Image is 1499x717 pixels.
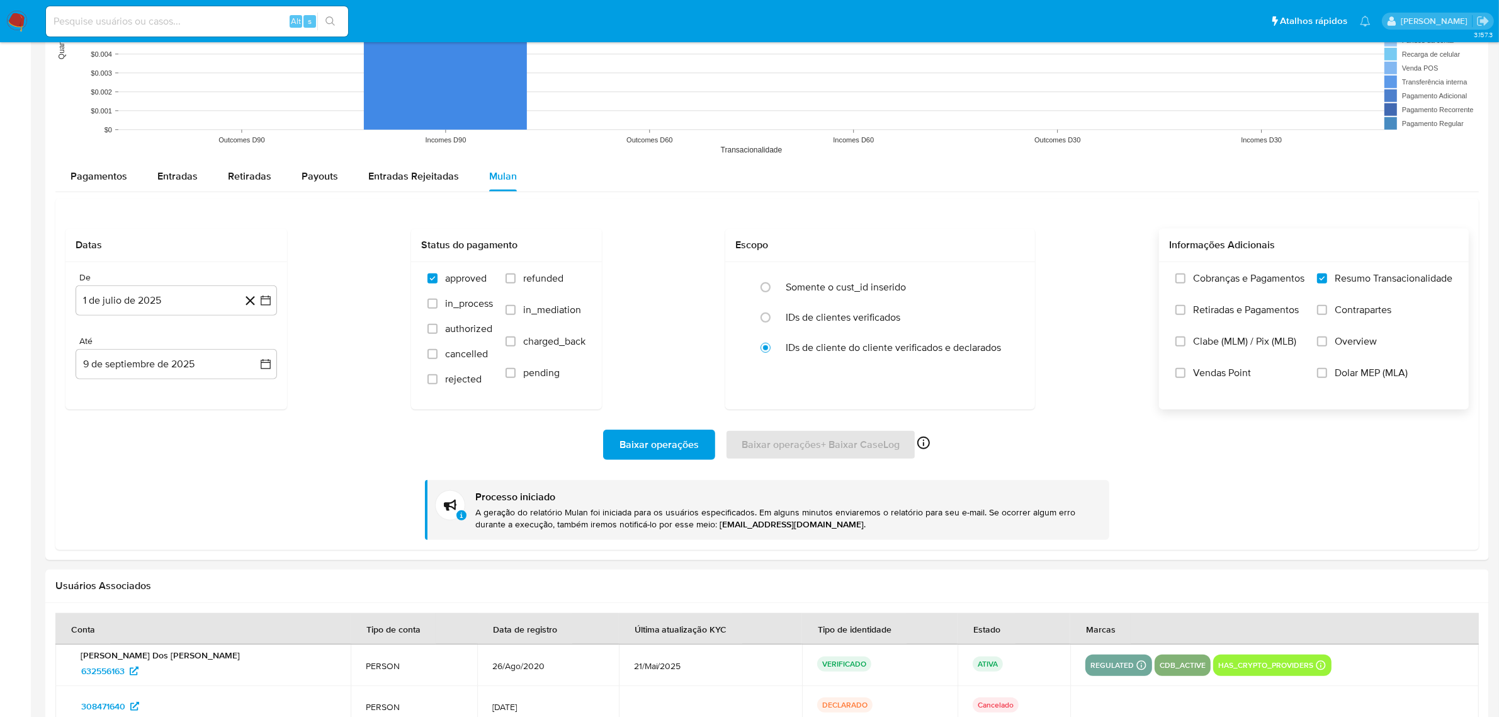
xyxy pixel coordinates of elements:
[1476,14,1490,28] a: Sair
[317,13,343,30] button: search-icon
[308,15,312,27] span: s
[46,13,348,30] input: Pesquise usuários ou casos...
[1401,15,1472,27] p: jhonata.costa@mercadolivre.com
[55,580,1479,592] h2: Usuários Associados
[291,15,301,27] span: Alt
[1280,14,1347,28] span: Atalhos rápidos
[1360,16,1371,26] a: Notificações
[1474,30,1493,40] span: 3.157.3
